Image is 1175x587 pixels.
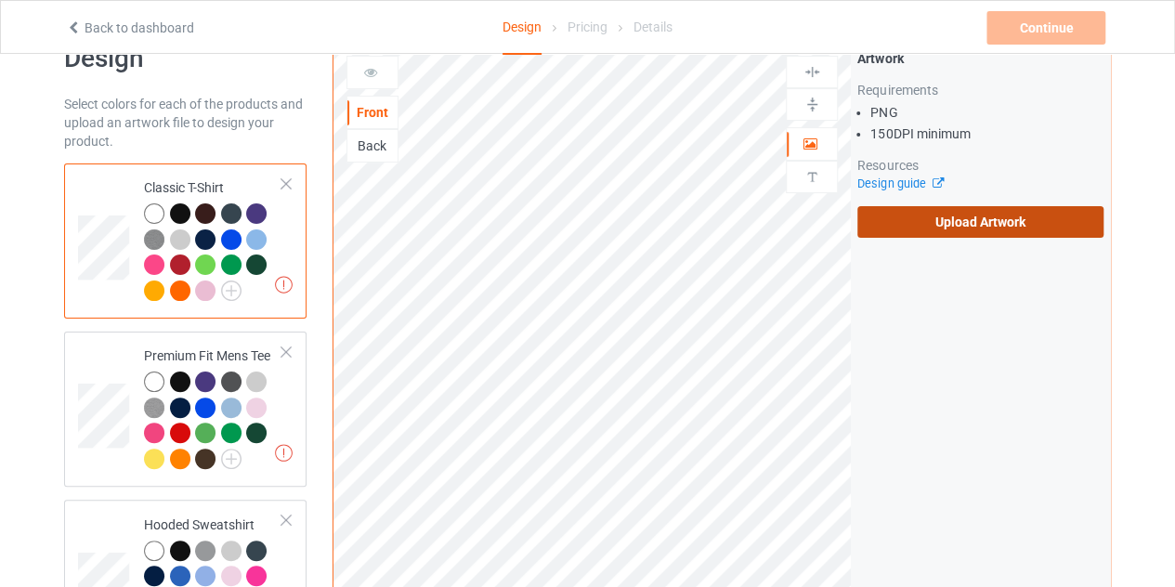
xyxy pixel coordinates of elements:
div: Select colors for each of the products and upload an artwork file to design your product. [64,95,307,150]
img: heather_texture.png [144,398,164,418]
div: Requirements [857,81,1103,99]
a: Design guide [857,176,942,190]
img: svg%3E%0A [803,96,821,113]
li: 150 DPI minimum [870,124,1103,143]
img: svg%3E%0A [803,168,821,186]
div: Back [347,137,398,155]
img: svg+xml;base64,PD94bWwgdmVyc2lvbj0iMS4wIiBlbmNvZGluZz0iVVRGLTgiPz4KPHN2ZyB3aWR0aD0iMjJweCIgaGVpZ2... [221,280,242,301]
div: Premium Fit Mens Tee [144,346,282,467]
li: PNG [870,103,1103,122]
img: svg%3E%0A [803,63,821,81]
div: Design [503,1,542,55]
div: Details [633,1,672,53]
div: Artwork [857,49,1103,68]
img: exclamation icon [275,276,293,293]
label: Upload Artwork [857,206,1103,238]
div: Front [347,103,398,122]
div: Pricing [568,1,607,53]
img: svg+xml;base64,PD94bWwgdmVyc2lvbj0iMS4wIiBlbmNvZGluZz0iVVRGLTgiPz4KPHN2ZyB3aWR0aD0iMjJweCIgaGVpZ2... [221,449,242,469]
div: Classic T-Shirt [64,163,307,319]
img: exclamation icon [275,444,293,462]
div: Premium Fit Mens Tee [64,332,307,487]
div: Resources [857,156,1103,175]
a: Back to dashboard [66,20,194,35]
img: heather_texture.png [144,229,164,250]
div: Classic T-Shirt [144,178,282,299]
h1: Design [64,42,307,75]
